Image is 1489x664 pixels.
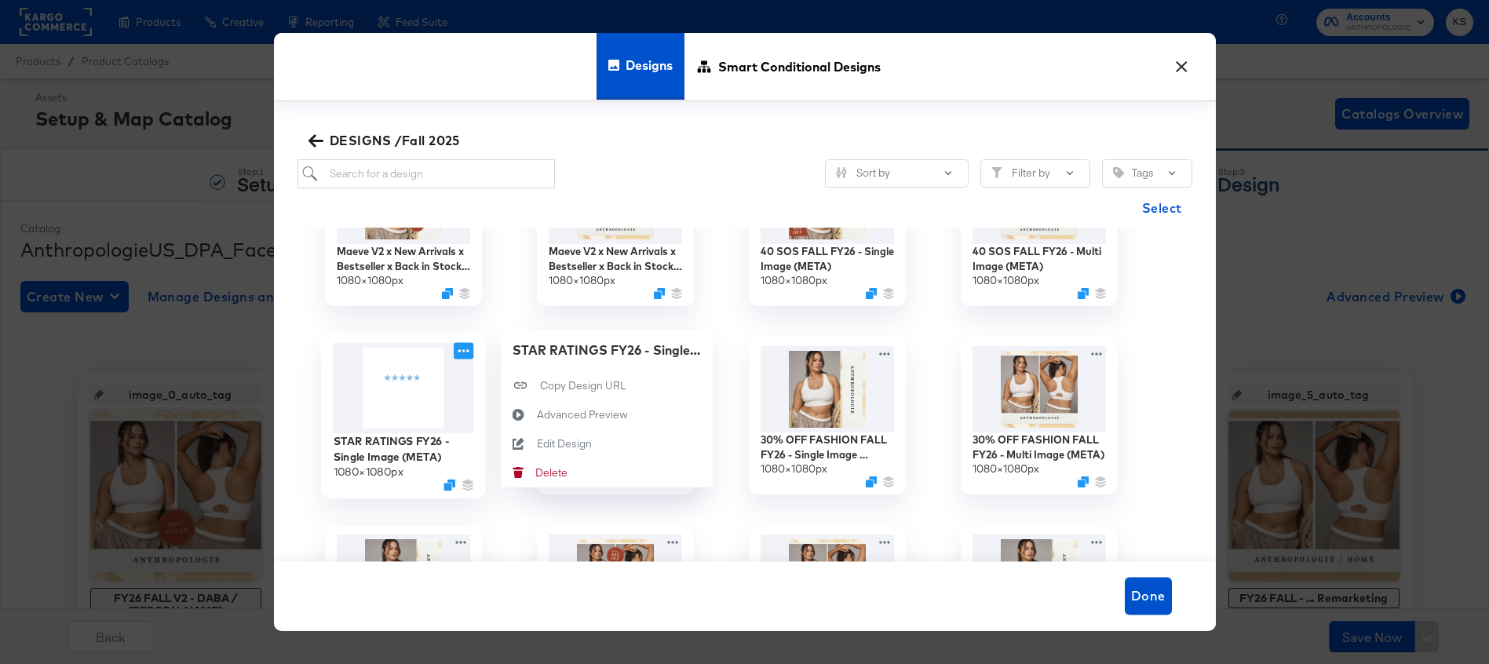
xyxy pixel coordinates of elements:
[535,465,567,480] div: Delete
[973,432,1106,462] div: 30% OFF FASHION FALL FY26 - Multi Image (META)
[761,462,827,476] div: 1080 × 1080 px
[1136,192,1188,224] button: Select
[973,534,1106,621] img: tsjXCeBGfGE6JLiuZ01JqQ.jpg
[297,159,556,188] input: Search for a design
[501,371,713,400] button: Copy
[836,167,847,178] svg: Sliders
[501,467,535,478] svg: Delete
[761,432,894,462] div: 30% OFF FASHION FALL FY26 - Single Image (META)
[749,149,906,306] div: 40 SOS FALL FY26 - Single Image (META)1080×1080pxDuplicate
[718,32,881,101] span: Smart Conditional Designs
[973,273,1039,288] div: 1080 × 1080 px
[325,149,482,306] div: Maeve V2 x New Arrivals x Bestseller x Back in Stock FALL FY26 - Single Image (META)1080×1080pxDu...
[866,288,877,299] svg: Duplicate
[337,273,403,288] div: 1080 × 1080 px
[513,341,701,359] div: STAR RATINGS FY26 - Single Image (META)
[761,158,894,244] img: lv9flRC9cjE8t27PmgbCCA.jpg
[442,288,453,299] svg: Duplicate
[626,31,673,100] span: Designs
[321,334,486,498] div: STAR RATINGS FY26 - Single Image (META)1080×1080pxDuplicate
[761,244,894,273] div: 40 SOS FALL FY26 - Single Image (META)
[1078,288,1089,299] svg: Duplicate
[1142,197,1182,219] span: Select
[1168,49,1196,77] button: ×
[961,337,1118,494] div: 30% OFF FASHION FALL FY26 - Multi Image (META)1080×1080pxDuplicate
[537,337,694,494] div: STAR RATING1080×1080pxDuplicate
[549,244,682,273] div: Maeve V2 x New Arrivals x Bestseller x Back in Stock FALL FY26 - Multi Image (META)
[549,534,682,621] img: seBMPmWAvHFSj6E5YxPBDw.jpg
[991,167,1002,178] svg: Filter
[537,149,694,306] div: Maeve V2 x New Arrivals x Bestseller x Back in Stock FALL FY26 - Multi Image (META)1080×1080pxDup...
[825,159,969,188] button: SlidersSort by
[761,273,827,288] div: 1080 × 1080 px
[337,534,470,621] img: lAoPgf7FeqNqdIytvMsjUw.jpg
[549,273,615,288] div: 1080 × 1080 px
[305,130,466,151] button: DESIGNS /Fall 2025
[1113,167,1124,178] svg: Tag
[1102,159,1192,188] button: TagTags
[973,244,1106,273] div: 40 SOS FALL FY26 - Multi Image (META)
[443,479,455,491] svg: Duplicate
[973,346,1106,432] img: gssSlFpSBb1B_8mHtB555g.jpg
[1078,476,1089,487] svg: Duplicate
[333,464,403,479] div: 1080 × 1080 px
[337,158,470,244] img: zTvlPZnxzxV49LFKfSnh9A.jpg
[866,476,877,487] svg: Duplicate
[1131,586,1166,607] span: Done
[540,378,626,393] div: Copy Design URL
[501,458,713,487] button: Delete
[973,158,1106,244] img: AH1dbTTqyxIgEd4vln-fUQ.jpg
[549,158,682,244] img: JXn8IGsZK2lAgnyEjjW8cw.jpg
[333,433,473,464] div: STAR RATINGS FY26 - Single Image (META)
[980,159,1090,188] button: FilterFilter by
[761,346,894,432] img: q8wGnuiinIPh2M2KIVOtqQ.jpg
[536,436,591,451] div: Edit Design
[761,534,894,621] img: S-S99Fm2OxITmMol8Mg-jQ.jpg
[312,130,460,151] span: DESIGNS /Fall 2025
[337,244,470,273] div: Maeve V2 x New Arrivals x Bestseller x Back in Stock FALL FY26 - Single Image (META)
[1125,578,1172,615] button: Done
[654,288,665,299] svg: Duplicate
[749,337,906,494] div: 30% OFF FASHION FALL FY26 - Single Image (META)1080×1080pxDuplicate
[333,342,473,432] img: Fqj2PlZjBiTvX7cVIn88pA.jpg
[961,149,1118,306] div: 40 SOS FALL FY26 - Multi Image (META)1080×1080pxDuplicate
[501,378,540,393] svg: Copy
[536,407,627,422] div: Advanced Preview
[973,462,1039,476] div: 1080 × 1080 px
